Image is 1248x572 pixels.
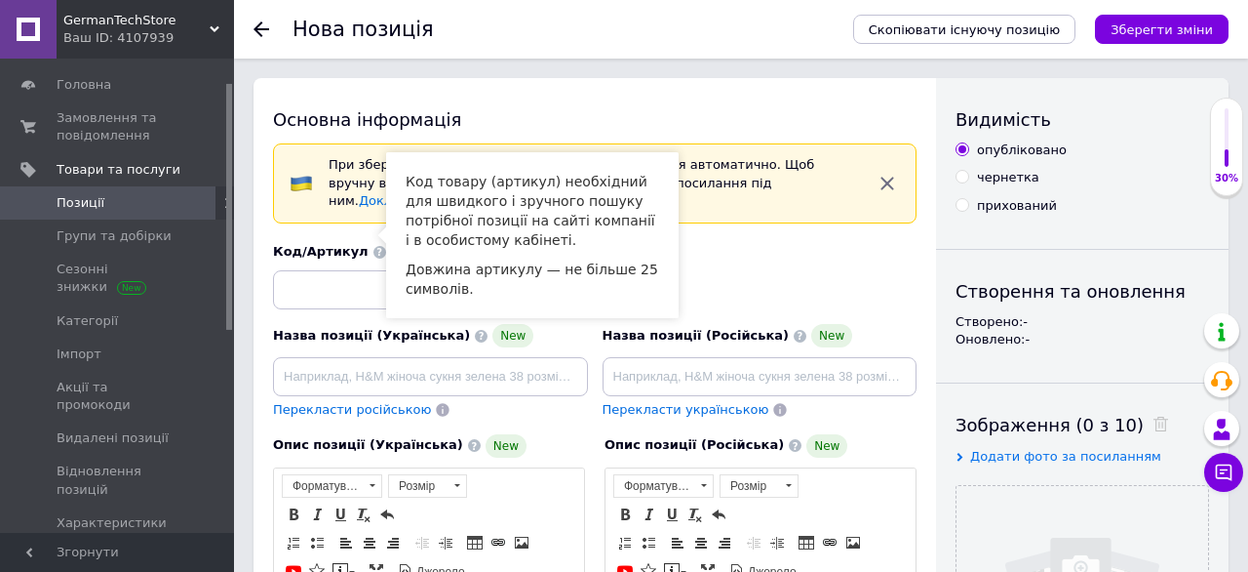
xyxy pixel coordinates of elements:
[57,312,118,330] span: Категорії
[667,532,688,553] a: По лівому краю
[290,172,313,195] img: :flag-ua:
[690,532,712,553] a: По центру
[273,357,588,396] input: Наприклад, H&M жіноча сукня зелена 38 розмір вечірня максі з блискітками
[970,449,1161,464] span: Додати фото за посиланням
[684,504,706,525] a: Видалити форматування
[604,437,784,452] span: Опис позиції (Російська)
[19,20,291,40] body: Редактор, B4D2A6DC-B4FC-4E56-A748-915C487A29AB
[57,109,180,144] span: Замовлення та повідомлення
[273,244,369,259] span: Код/Артикул
[435,532,456,553] a: Збільшити відступ
[819,532,840,553] a: Вставити/Редагувати посилання (⌘+L)
[955,331,1209,348] div: Оновлено: -
[382,532,404,553] a: По правому краю
[613,474,714,498] a: Форматування
[359,193,440,208] a: Докладніше
[359,532,380,553] a: По центру
[282,474,382,498] a: Форматування
[283,532,304,553] a: Вставити/видалити нумерований список
[273,437,463,452] span: Опис позиції (Українська)
[796,532,817,553] a: Таблиця
[708,504,729,525] a: Повернути (⌘+Z)
[335,532,357,553] a: По лівому краю
[977,142,1067,159] div: опубліковано
[63,29,234,47] div: Ваш ID: 4107939
[411,532,433,553] a: Зменшити відступ
[389,475,448,497] span: Розмір
[614,532,636,553] a: Вставити/видалити нумерований список
[811,324,852,347] span: New
[766,532,788,553] a: Збільшити відступ
[19,20,291,40] body: Редактор, 8374BE0F-12EB-4C75-A544-9759DDDB4769
[853,15,1075,44] button: Скопіювати існуючу позицію
[955,413,1209,437] div: Зображення (0 з 10)
[806,434,847,458] span: New
[330,504,351,525] a: Підкреслений (⌘+U)
[1111,22,1213,37] i: Зберегти зміни
[487,532,509,553] a: Вставити/Редагувати посилання (⌘+L)
[283,475,363,497] span: Форматування
[57,227,172,245] span: Групи та добірки
[614,475,694,497] span: Форматування
[57,379,180,414] span: Акції та промокоди
[57,76,111,94] span: Головна
[721,475,779,497] span: Розмір
[842,532,864,553] a: Зображення
[955,107,1209,132] div: Видимість
[273,328,470,343] span: Назва позиції (Українська)
[57,429,169,447] span: Видалені позиції
[63,12,210,29] span: GermanTechStore
[714,532,735,553] a: По правому краю
[603,402,769,417] span: Перекласти українською
[1211,172,1242,185] div: 30%
[603,357,917,396] input: Наприклад, H&M жіноча сукня зелена 38 розмір вечірня максі з блискітками
[57,261,180,296] span: Сезонні знижки
[638,532,659,553] a: Вставити/видалити маркований список
[57,161,180,179] span: Товари та послуги
[283,504,304,525] a: Жирний (⌘+B)
[273,402,431,417] span: Перекласти російською
[977,169,1039,186] div: чернетка
[1204,453,1243,492] button: Чат з покупцем
[511,532,532,553] a: Зображення
[353,504,374,525] a: Видалити форматування
[955,279,1209,304] div: Створення та оновлення
[955,313,1209,331] div: Створено: -
[1095,15,1228,44] button: Зберегти зміни
[720,474,799,498] a: Розмір
[603,328,790,343] span: Назва позиції (Російська)
[376,504,398,525] a: Повернути (⌘+Z)
[292,18,434,41] h1: Нова позиція
[977,197,1057,215] div: прихований
[306,504,328,525] a: Курсив (⌘+I)
[57,194,104,212] span: Позиції
[464,532,486,553] a: Таблиця
[273,107,916,132] div: Основна інформація
[57,514,167,532] span: Характеристики
[388,474,467,498] a: Розмір
[253,21,269,37] div: Повернутися назад
[743,532,764,553] a: Зменшити відступ
[869,22,1060,37] span: Скопіювати існуючу позицію
[614,504,636,525] a: Жирний (⌘+B)
[406,255,659,304] li: Довжина артикулу — не більше 25 символів.
[306,532,328,553] a: Вставити/видалити маркований список
[406,167,659,255] li: Код товару (артикул) необхідний для швидкого і зручного пошуку потрібної позиції на сайті компані...
[486,434,526,458] span: New
[329,157,814,208] span: При збереженні товару порожні поля перекладуться автоматично. Щоб вручну відправити поле на перек...
[638,504,659,525] a: Курсив (⌘+I)
[57,346,101,363] span: Імпорт
[57,463,180,498] span: Відновлення позицій
[492,324,533,347] span: New
[1210,98,1243,196] div: 30% Якість заповнення
[661,504,682,525] a: Підкреслений (⌘+U)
